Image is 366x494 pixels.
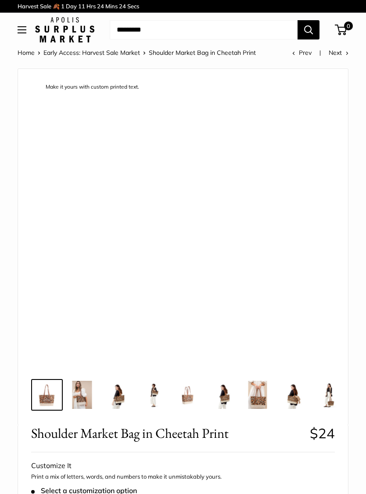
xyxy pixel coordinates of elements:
[31,425,303,441] span: Shoulder Market Bag in Cheetah Print
[312,379,344,411] a: Shoulder Market Bag in Cheetah Print
[31,459,335,473] div: Customize It
[344,21,353,30] span: 0
[31,473,335,481] p: Print a mix of letters, words, and numbers to make it unmistakably yours.
[86,3,96,10] span: Hrs
[314,381,342,409] img: Shoulder Market Bag in Cheetah Print
[277,379,309,411] a: Shoulder Market Bag in Cheetah Print
[105,3,118,10] span: Mins
[33,381,61,409] img: description_Make it yours with custom printed text.
[61,3,65,10] span: 1
[172,379,203,411] a: description_Versatile adjustable handles for easy carry throughout the day.
[292,49,312,57] a: Prev
[242,379,273,411] a: description_Seal of authenticity printed on the backside of every bag.
[110,20,298,39] input: Search...
[207,379,238,411] a: Shoulder Market Bag in Cheetah Print
[101,379,133,411] a: Shoulder Market Bag in Cheetah Print
[18,49,35,57] a: Home
[336,25,347,35] a: 0
[208,381,237,409] img: Shoulder Market Bag in Cheetah Print
[310,425,335,442] span: $24
[173,381,201,409] img: description_Versatile adjustable handles for easy carry throughout the day.
[68,381,96,409] img: Shoulder Market Bag in Cheetah Print
[127,3,139,10] span: Secs
[43,49,140,57] a: Early Access: Harvest Sale Market
[244,381,272,409] img: description_Seal of authenticity printed on the backside of every bag.
[78,3,85,10] span: 11
[66,3,77,10] span: Day
[103,381,131,409] img: Shoulder Market Bag in Cheetah Print
[31,379,63,411] a: description_Make it yours with custom printed text.
[18,26,26,33] button: Open menu
[18,47,256,58] nav: Breadcrumb
[279,381,307,409] img: Shoulder Market Bag in Cheetah Print
[97,3,104,10] span: 24
[138,381,166,409] img: Shoulder Market Bag in Cheetah Print
[119,3,126,10] span: 24
[136,379,168,411] a: Shoulder Market Bag in Cheetah Print
[149,49,256,57] span: Shoulder Market Bag in Cheetah Print
[329,49,348,57] a: Next
[41,81,144,93] div: Make it yours with custom printed text.
[66,379,98,411] a: Shoulder Market Bag in Cheetah Print
[298,20,319,39] button: Search
[35,17,94,43] img: Apolis: Surplus Market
